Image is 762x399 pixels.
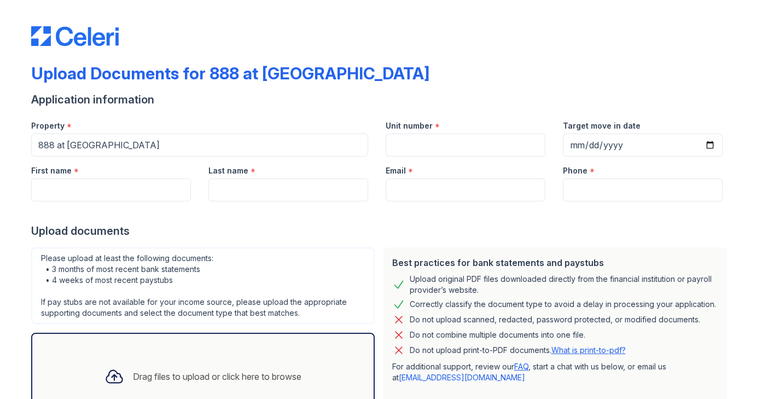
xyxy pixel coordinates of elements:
div: Do not upload scanned, redacted, password protected, or modified documents. [410,313,700,326]
p: For additional support, review our , start a chat with us below, or email us at [392,361,718,383]
label: Property [31,120,65,131]
label: Email [386,165,406,176]
a: FAQ [514,362,528,371]
a: What is print-to-pdf? [551,345,626,355]
div: Do not combine multiple documents into one file. [410,328,585,342]
label: Last name [208,165,248,176]
div: Upload Documents for 888 at [GEOGRAPHIC_DATA] [31,63,429,83]
div: Correctly classify the document type to avoid a delay in processing your application. [410,298,716,311]
img: CE_Logo_Blue-a8612792a0a2168367f1c8372b55b34899dd931a85d93a1a3d3e32e68fde9ad4.png [31,26,119,46]
div: Application information [31,92,731,107]
div: Best practices for bank statements and paystubs [392,256,718,269]
div: Please upload at least the following documents: • 3 months of most recent bank statements • 4 wee... [31,247,375,324]
label: Unit number [386,120,433,131]
label: Phone [563,165,588,176]
label: First name [31,165,72,176]
label: Target move in date [563,120,641,131]
a: [EMAIL_ADDRESS][DOMAIN_NAME] [399,373,525,382]
p: Do not upload print-to-PDF documents. [410,345,626,356]
div: Upload original PDF files downloaded directly from the financial institution or payroll provider’... [410,274,718,296]
div: Drag files to upload or click here to browse [133,370,301,383]
div: Upload documents [31,223,731,239]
